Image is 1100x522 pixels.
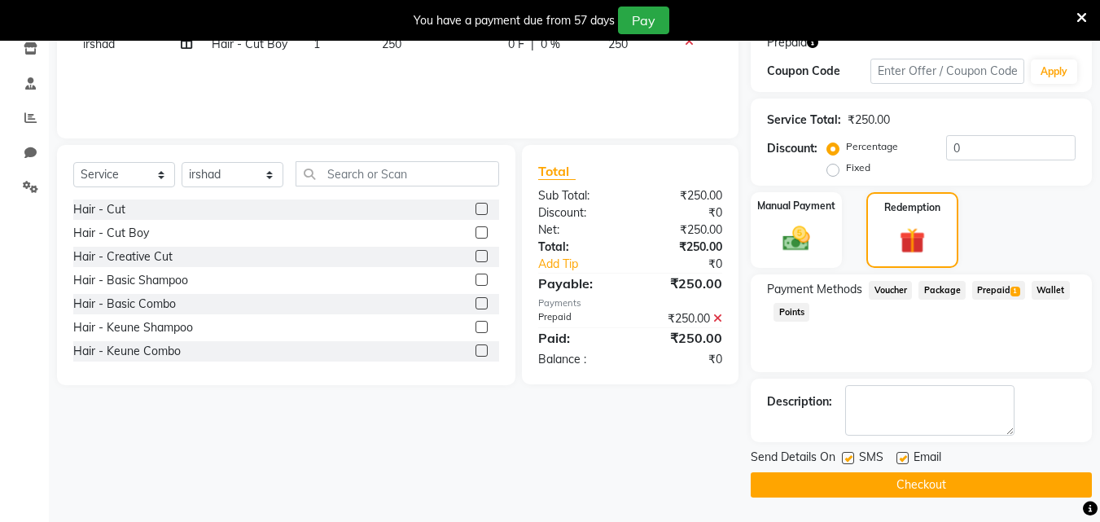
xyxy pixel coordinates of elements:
[531,36,534,53] span: |
[313,37,320,51] span: 1
[972,281,1025,300] span: Prepaid
[83,37,115,51] span: irshad
[1031,59,1077,84] button: Apply
[892,225,933,257] img: _gift.svg
[846,160,870,175] label: Fixed
[73,319,193,336] div: Hair - Keune Shampoo
[526,222,630,239] div: Net:
[526,239,630,256] div: Total:
[918,281,966,300] span: Package
[212,37,287,51] span: Hair - Cut Boy
[526,256,647,273] a: Add Tip
[296,161,499,186] input: Search or Scan
[767,34,807,51] span: Prepaid
[538,163,576,180] span: Total
[630,204,734,222] div: ₹0
[73,201,125,218] div: Hair - Cut
[526,187,630,204] div: Sub Total:
[73,296,176,313] div: Hair - Basic Combo
[73,225,149,242] div: Hair - Cut Boy
[751,449,835,469] span: Send Details On
[508,36,524,53] span: 0 F
[526,351,630,368] div: Balance :
[541,36,560,53] span: 0 %
[767,393,832,410] div: Description:
[630,328,734,348] div: ₹250.00
[73,272,188,289] div: Hair - Basic Shampoo
[846,139,898,154] label: Percentage
[608,37,628,51] span: 250
[848,112,890,129] div: ₹250.00
[630,351,734,368] div: ₹0
[859,449,883,469] span: SMS
[630,239,734,256] div: ₹250.00
[914,449,941,469] span: Email
[73,248,173,265] div: Hair - Creative Cut
[630,187,734,204] div: ₹250.00
[630,274,734,293] div: ₹250.00
[414,12,615,29] div: You have a payment due from 57 days
[767,112,841,129] div: Service Total:
[526,274,630,293] div: Payable:
[630,222,734,239] div: ₹250.00
[884,200,940,215] label: Redemption
[630,310,734,327] div: ₹250.00
[526,204,630,222] div: Discount:
[757,199,835,213] label: Manual Payment
[538,296,722,310] div: Payments
[767,281,862,298] span: Payment Methods
[1010,287,1019,296] span: 1
[382,37,401,51] span: 250
[526,328,630,348] div: Paid:
[870,59,1024,84] input: Enter Offer / Coupon Code
[648,256,735,273] div: ₹0
[751,472,1092,498] button: Checkout
[774,223,818,254] img: _cash.svg
[774,303,809,322] span: Points
[618,7,669,34] button: Pay
[73,343,181,360] div: Hair - Keune Combo
[526,310,630,327] div: Prepaid
[767,140,817,157] div: Discount:
[1032,281,1070,300] span: Wallet
[869,281,912,300] span: Voucher
[767,63,870,80] div: Coupon Code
